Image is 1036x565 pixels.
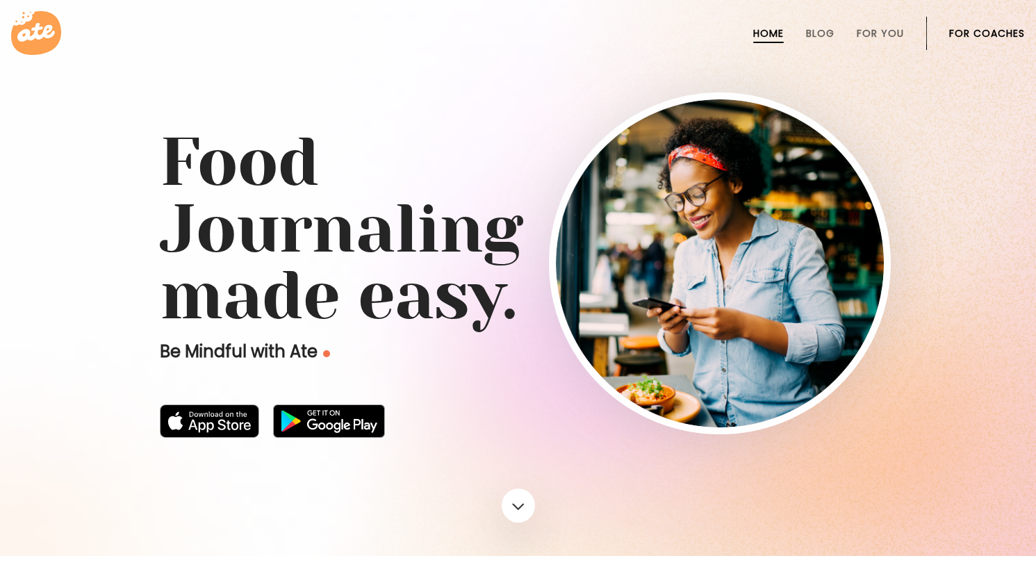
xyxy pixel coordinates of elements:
[160,341,549,363] p: Be Mindful with Ate
[857,28,904,39] a: For You
[753,28,784,39] a: Home
[556,99,884,427] img: home-hero-img-rounded.png
[160,404,260,438] img: badge-download-apple.svg
[806,28,834,39] a: Blog
[160,129,877,329] h1: Food Journaling made easy.
[949,28,1025,39] a: For Coaches
[273,404,385,438] img: badge-download-google.png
